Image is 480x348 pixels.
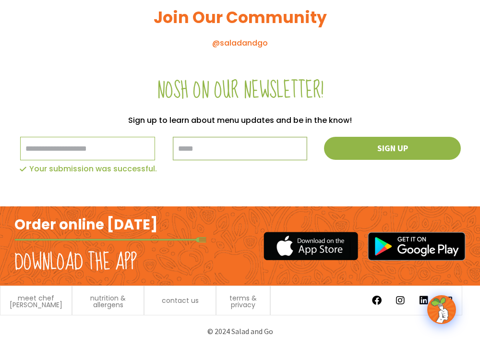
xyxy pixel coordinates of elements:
a: contact us [162,297,199,304]
p: © 2024 Salad and Go [10,325,470,338]
a: nutrition & allergens [77,295,139,308]
h3: Join Our Community [19,8,461,28]
span: Sign up [377,144,408,153]
a: meet chef [PERSON_NAME] [5,295,67,308]
img: fork [14,237,206,242]
img: google_play [368,232,466,261]
a: @saladandgo [212,37,268,48]
h2: Download the app [14,249,137,276]
button: Sign up [324,137,461,160]
div: Your submission was successful. [19,165,461,173]
p: Sign up to learn about menu updates and be in the know! [19,114,461,127]
h2: Nosh on our newsletter! [19,77,461,104]
a: terms & privacy [221,295,265,308]
img: wpChatIcon [428,296,455,323]
img: appstore [264,230,358,262]
h2: Order online [DATE] [14,216,158,234]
